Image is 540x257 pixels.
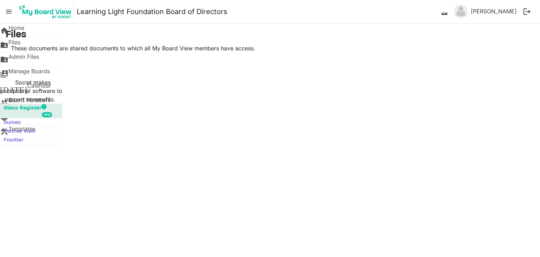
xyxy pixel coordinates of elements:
a: My Board View Logo [17,3,77,20]
h3: Files [6,29,534,41]
span: Home [8,24,24,38]
button: logout [520,4,534,19]
div: new [42,112,52,117]
span: Admin Files [8,52,39,67]
img: My Board View Logo [17,3,74,20]
img: no-profile-picture.svg [454,4,468,18]
span: menu [2,5,15,18]
span: Manage Boards [8,67,50,81]
a: [PERSON_NAME] [468,4,520,18]
p: These documents are shared documents to which all My Board View members have access. [11,44,401,52]
a: Learning Light Foundation Board of Directors [77,5,227,19]
span: Files [8,38,20,52]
